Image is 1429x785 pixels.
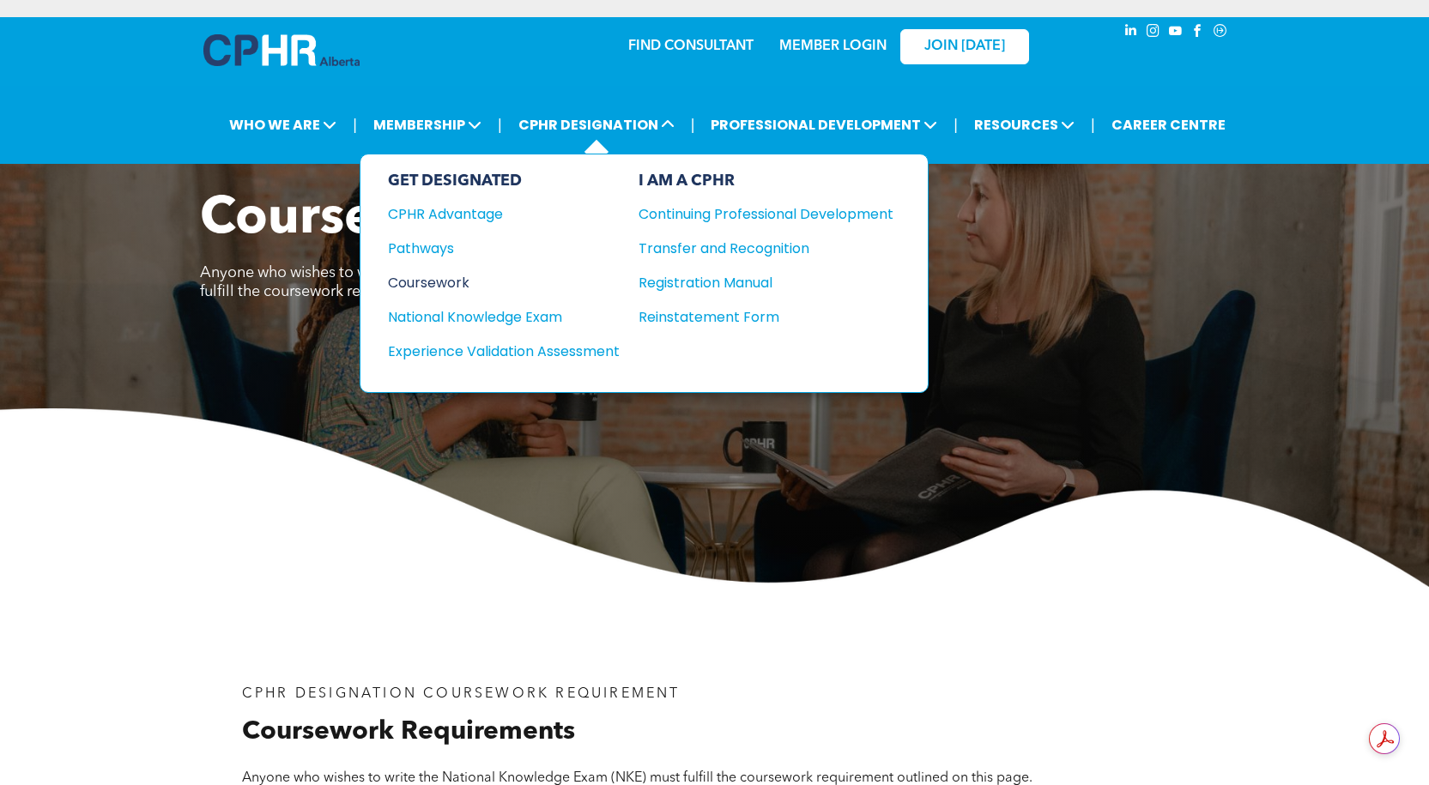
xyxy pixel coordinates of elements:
span: CPHR DESIGNATION COURSEWORK REQUIREMENT [242,687,681,701]
div: Coursework [388,272,596,293]
a: National Knowledge Exam [388,306,620,328]
a: facebook [1189,21,1208,45]
span: JOIN [DATE] [924,39,1005,55]
a: MEMBER LOGIN [779,39,887,53]
div: Continuing Professional Development [639,203,868,225]
li: | [1091,107,1095,142]
a: CPHR Advantage [388,203,620,225]
div: GET DESIGNATED [388,172,620,190]
div: Pathways [388,238,596,259]
li: | [353,107,357,142]
span: RESOURCES [969,109,1080,141]
a: instagram [1144,21,1163,45]
a: Experience Validation Assessment [388,341,620,362]
div: National Knowledge Exam [388,306,596,328]
div: I AM A CPHR [639,172,893,190]
a: Pathways [388,238,620,259]
a: Registration Manual [639,272,893,293]
div: Experience Validation Assessment [388,341,596,362]
span: Anyone who wishes to write the National Knowledge Exam (NKE) must fulfill the coursework requirem... [242,771,1032,785]
li: | [954,107,958,142]
span: Anyone who wishes to write the National Knowledge Exam (NKE) must fulfill the coursework requirem... [200,265,686,299]
img: A blue and white logo for cp alberta [203,34,360,66]
div: Reinstatement Form [639,306,868,328]
a: Continuing Professional Development [639,203,893,225]
a: linkedin [1122,21,1141,45]
a: youtube [1166,21,1185,45]
span: CPHR DESIGNATION [513,109,680,141]
a: JOIN [DATE] [900,29,1029,64]
span: Coursework Requirements [242,719,575,745]
span: Coursework [200,194,504,245]
a: FIND CONSULTANT [628,39,754,53]
a: Reinstatement Form [639,306,893,328]
div: Transfer and Recognition [639,238,868,259]
span: MEMBERSHIP [368,109,487,141]
div: CPHR Advantage [388,203,596,225]
a: CAREER CENTRE [1106,109,1231,141]
a: Social network [1211,21,1230,45]
li: | [691,107,695,142]
li: | [498,107,502,142]
a: Coursework [388,272,620,293]
span: PROFESSIONAL DEVELOPMENT [705,109,942,141]
div: Registration Manual [639,272,868,293]
a: Transfer and Recognition [639,238,893,259]
span: WHO WE ARE [224,109,342,141]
